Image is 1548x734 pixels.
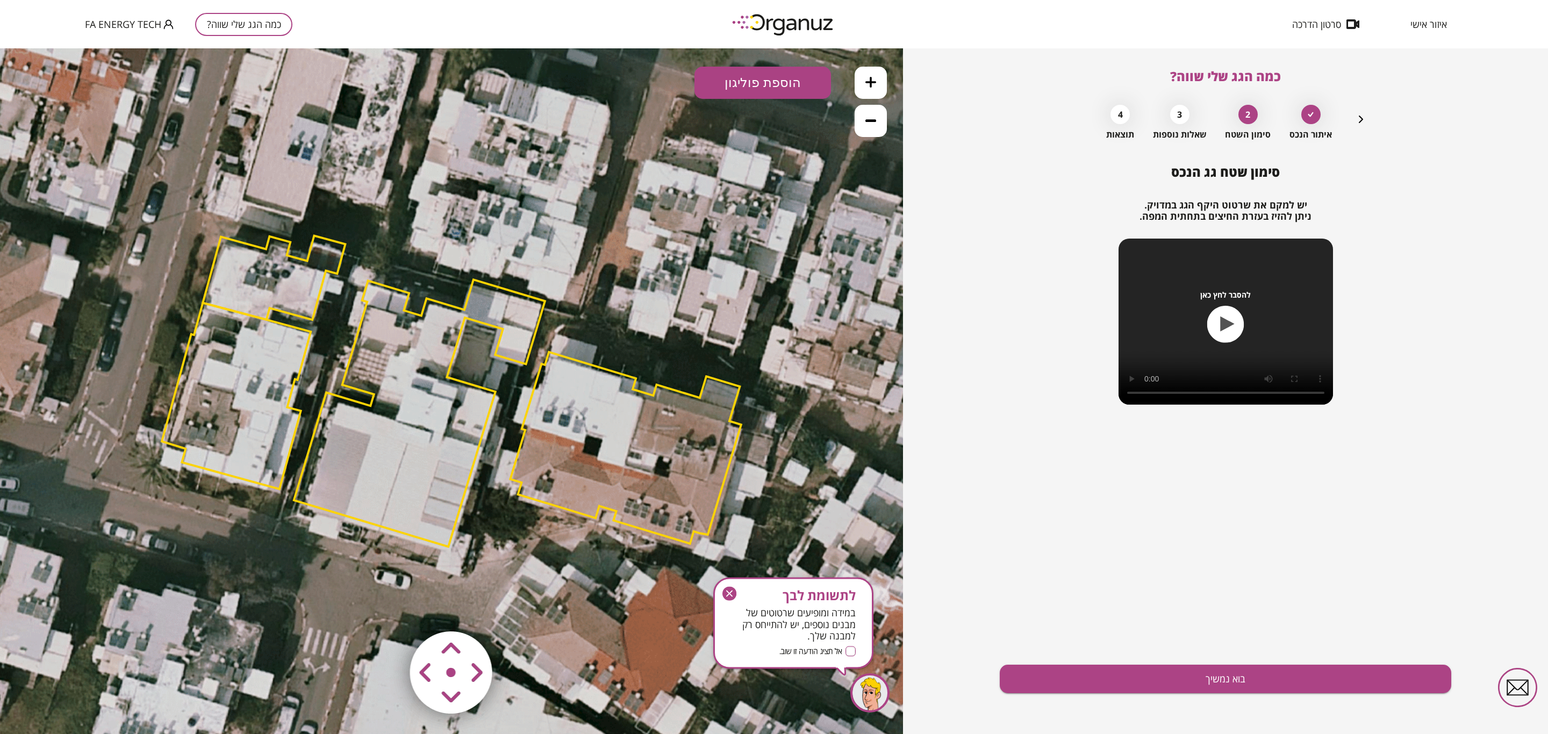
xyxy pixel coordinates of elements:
div: 4 [1110,105,1130,124]
div: 3 [1170,105,1189,124]
img: vector-smart-object-copy.png [388,560,516,689]
span: איתור הנכס [1289,129,1332,140]
img: logo [725,10,843,39]
button: איזור אישי [1394,19,1463,30]
span: כמה הגג שלי שווה? [1170,67,1281,85]
button: בוא נמשיך [1000,665,1451,693]
div: 2 [1238,105,1258,124]
span: תוצאות [1106,129,1134,140]
span: איזור אישי [1410,19,1447,30]
span: סימון השטח [1225,129,1271,140]
span: סרטון הדרכה [1292,19,1341,30]
button: הוספת פוליגון [694,18,831,51]
span: סימון שטח גג הנכס [1171,163,1280,181]
button: כמה הגג שלי שווה? [195,13,292,36]
span: במידה ומופיעים שרטוטים של מבנים נוספים, יש להתייחס רק למבנה שלך. [731,607,856,642]
button: FA ENERGY TECH [85,18,174,31]
span: אל תציג הודעה זו שוב. [779,646,842,656]
button: סרטון הדרכה [1276,19,1375,30]
span: FA ENERGY TECH [85,19,161,30]
span: להסבר לחץ כאן [1200,290,1251,299]
span: לתשומת לבך [731,588,856,603]
h2: יש למקם את שרטוט היקף הגג במדויק. ניתן להזיז בעזרת החיצים בתחתית המפה. [1000,199,1451,222]
span: שאלות נוספות [1153,129,1207,140]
